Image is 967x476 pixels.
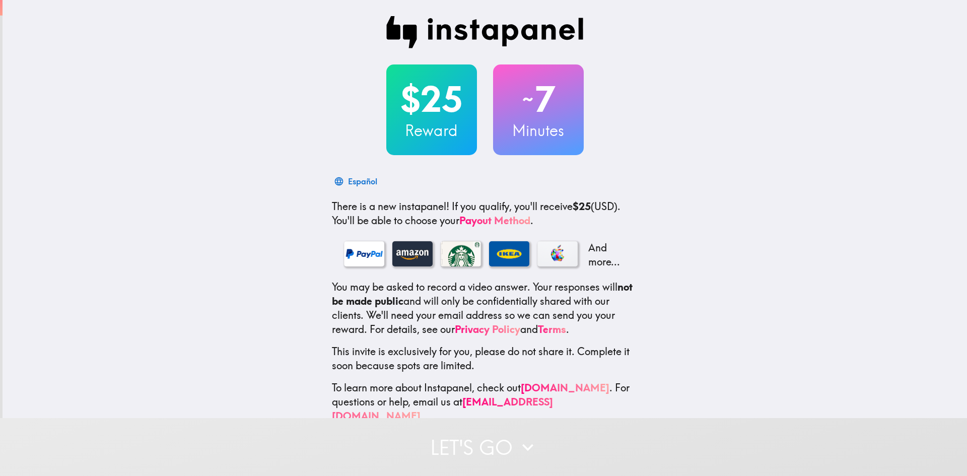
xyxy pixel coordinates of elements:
[348,174,377,188] div: Español
[332,381,638,423] p: To learn more about Instapanel, check out . For questions or help, email us at .
[455,323,520,335] a: Privacy Policy
[459,214,530,227] a: Payout Method
[332,171,381,191] button: Español
[332,200,449,213] span: There is a new instapanel!
[332,345,638,373] p: This invite is exclusively for you, please do not share it. Complete it soon because spots are li...
[521,381,609,394] a: [DOMAIN_NAME]
[386,16,584,48] img: Instapanel
[521,84,535,114] span: ~
[573,200,591,213] b: $25
[386,120,477,141] h3: Reward
[586,241,626,269] p: And more...
[386,79,477,120] h2: $25
[332,199,638,228] p: If you qualify, you'll receive (USD) . You'll be able to choose your .
[493,120,584,141] h3: Minutes
[493,79,584,120] h2: 7
[538,323,566,335] a: Terms
[332,281,633,307] b: not be made public
[332,280,638,336] p: You may be asked to record a video answer. Your responses will and will only be confidentially sh...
